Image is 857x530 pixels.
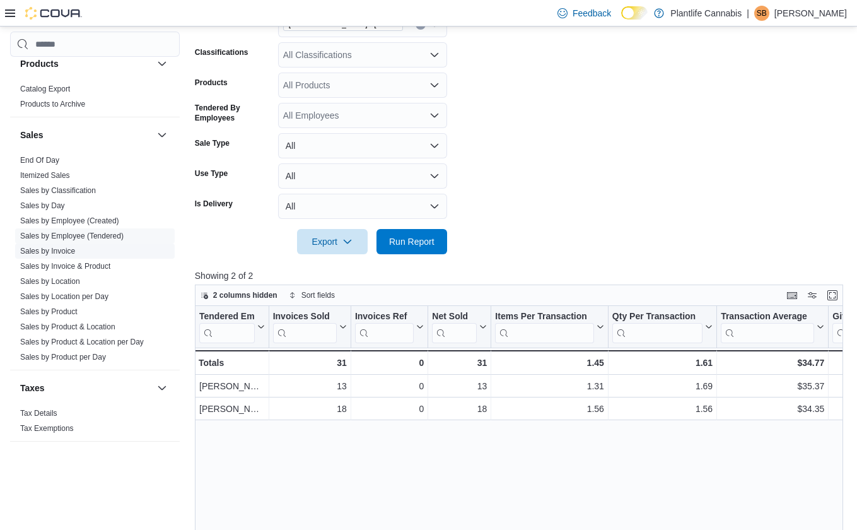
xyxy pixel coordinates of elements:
button: Sales [154,127,170,143]
div: Tendered Employee [199,311,255,323]
span: Itemized Sales [20,170,70,180]
div: 0 [355,379,424,394]
span: Tax Details [20,408,57,418]
div: $34.77 [721,355,824,370]
button: Open list of options [429,110,440,121]
label: Sale Type [195,138,230,148]
div: [PERSON_NAME] [199,401,265,416]
a: Sales by Day [20,201,65,210]
span: 2 columns hidden [213,290,277,300]
label: Is Delivery [195,199,233,209]
div: Tendered Employee [199,311,255,343]
button: Items Per Transaction [495,311,604,343]
div: 31 [432,355,487,370]
a: Itemized Sales [20,171,70,180]
div: 1.56 [495,401,604,416]
p: Showing 2 of 2 [195,269,850,282]
button: Run Report [376,229,447,254]
button: Taxes [20,382,152,394]
button: Invoices Sold [272,311,346,343]
a: Sales by Location [20,277,80,286]
button: Products [154,56,170,71]
span: Export [305,229,360,254]
div: Taxes [10,406,180,441]
label: Classifications [195,47,248,57]
span: Sales by Day [20,201,65,211]
div: 13 [432,379,487,394]
button: Export [297,229,368,254]
span: Sales by Location per Day [20,291,108,302]
label: Use Type [195,168,228,179]
button: 2 columns hidden [195,288,283,303]
span: End Of Day [20,155,59,165]
span: Sort fields [301,290,335,300]
span: Sales by Location [20,276,80,286]
p: [PERSON_NAME] [774,6,847,21]
div: Net Sold [432,311,477,323]
div: Sales [10,153,180,370]
label: Products [195,78,228,88]
div: 18 [432,401,487,416]
div: [PERSON_NAME] [199,379,265,394]
div: 0 [355,355,424,370]
button: All [278,163,447,189]
div: 1.69 [612,379,713,394]
span: Sales by Classification [20,185,96,196]
span: Products to Archive [20,99,85,109]
a: Sales by Product & Location per Day [20,338,144,346]
a: Sales by Employee (Created) [20,216,119,225]
div: Transaction Average [721,311,814,343]
span: Sales by Invoice [20,246,75,256]
span: Feedback [573,7,611,20]
div: 1.45 [495,355,604,370]
button: Invoices Ref [355,311,424,343]
button: Products [20,57,152,70]
a: Sales by Product & Location [20,322,115,331]
div: $35.37 [721,379,824,394]
a: Sales by Invoice [20,247,75,256]
input: Dark Mode [621,6,648,20]
span: Sales by Employee (Tendered) [20,231,124,241]
div: Qty Per Transaction [612,311,703,323]
span: Catalog Export [20,84,70,94]
div: 1.61 [612,355,713,370]
button: Display options [805,288,820,303]
span: Sales by Employee (Created) [20,216,119,226]
div: 1.56 [612,401,713,416]
button: Sales [20,129,152,141]
div: 0 [355,401,424,416]
h3: Taxes [20,382,45,394]
button: Net Sold [432,311,487,343]
div: 31 [272,355,346,370]
button: Transaction Average [721,311,824,343]
div: $34.35 [721,401,824,416]
button: Enter fullscreen [825,288,840,303]
a: Sales by Classification [20,186,96,195]
span: Sales by Product per Day [20,352,106,362]
span: Sales by Product [20,307,78,317]
button: All [278,194,447,219]
button: Open list of options [429,50,440,60]
img: Cova [25,7,82,20]
div: Invoices Ref [355,311,414,323]
div: Invoices Sold [272,311,336,343]
a: Tax Details [20,409,57,418]
button: All [278,133,447,158]
h3: Products [20,57,59,70]
a: Sales by Invoice & Product [20,262,110,271]
a: Tax Exemptions [20,424,74,433]
button: Sort fields [284,288,340,303]
a: Sales by Location per Day [20,292,108,301]
button: Tendered Employee [199,311,265,343]
a: End Of Day [20,156,59,165]
span: Sales by Product & Location per Day [20,337,144,347]
button: Open list of options [429,80,440,90]
a: Sales by Product per Day [20,353,106,362]
a: Sales by Product [20,307,78,316]
span: Tax Exemptions [20,423,74,433]
div: Invoices Ref [355,311,414,343]
label: Tendered By Employees [195,103,273,123]
a: Sales by Employee (Tendered) [20,232,124,240]
div: Stephanie Brimner [754,6,769,21]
